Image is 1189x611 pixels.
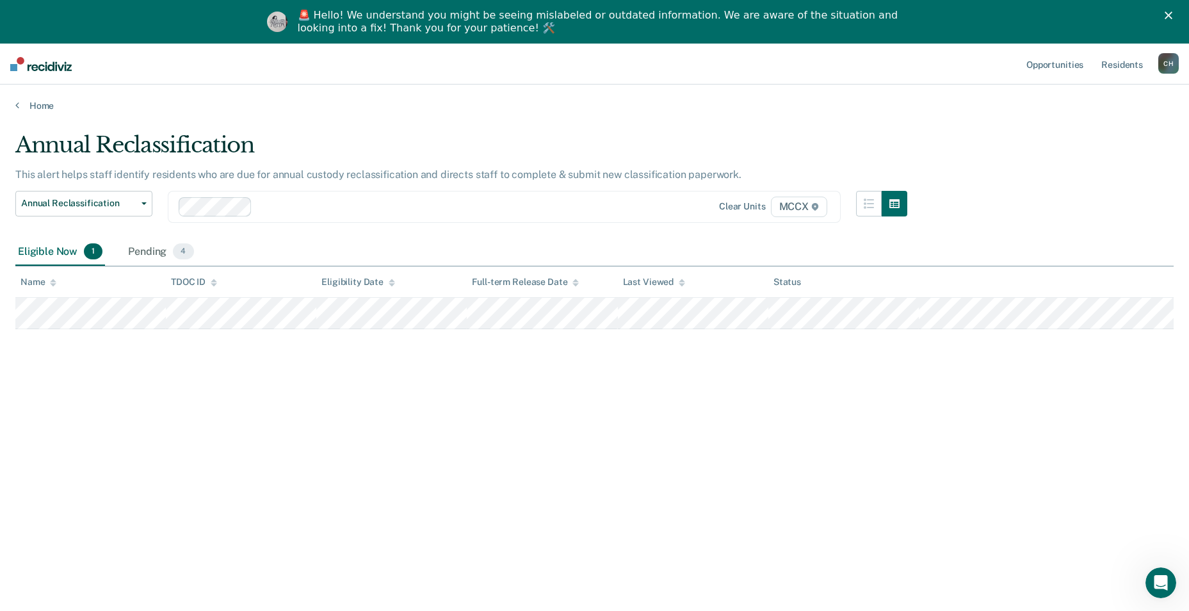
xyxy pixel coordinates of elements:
[1165,12,1177,19] div: Close
[15,168,741,181] p: This alert helps staff identify residents who are due for annual custody reclassification and dir...
[719,201,766,212] div: Clear units
[298,9,902,35] div: 🚨 Hello! We understand you might be seeing mislabeled or outdated information. We are aware of th...
[173,243,193,260] span: 4
[1145,567,1176,598] iframe: Intercom live chat
[771,197,827,217] span: MCCX
[15,100,1174,111] a: Home
[20,277,56,288] div: Name
[321,277,395,288] div: Eligibility Date
[773,277,801,288] div: Status
[171,277,217,288] div: TDOC ID
[10,57,72,71] img: Recidiviz
[472,277,579,288] div: Full-term Release Date
[15,191,152,216] button: Annual Reclassification
[15,238,105,266] div: Eligible Now1
[15,132,907,168] div: Annual Reclassification
[84,243,102,260] span: 1
[21,198,136,209] span: Annual Reclassification
[1099,44,1145,85] a: Residents
[1158,53,1179,74] button: CH
[623,277,685,288] div: Last Viewed
[125,238,196,266] div: Pending4
[1158,53,1179,74] div: C H
[267,12,287,32] img: Profile image for Kim
[1024,44,1086,85] a: Opportunities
